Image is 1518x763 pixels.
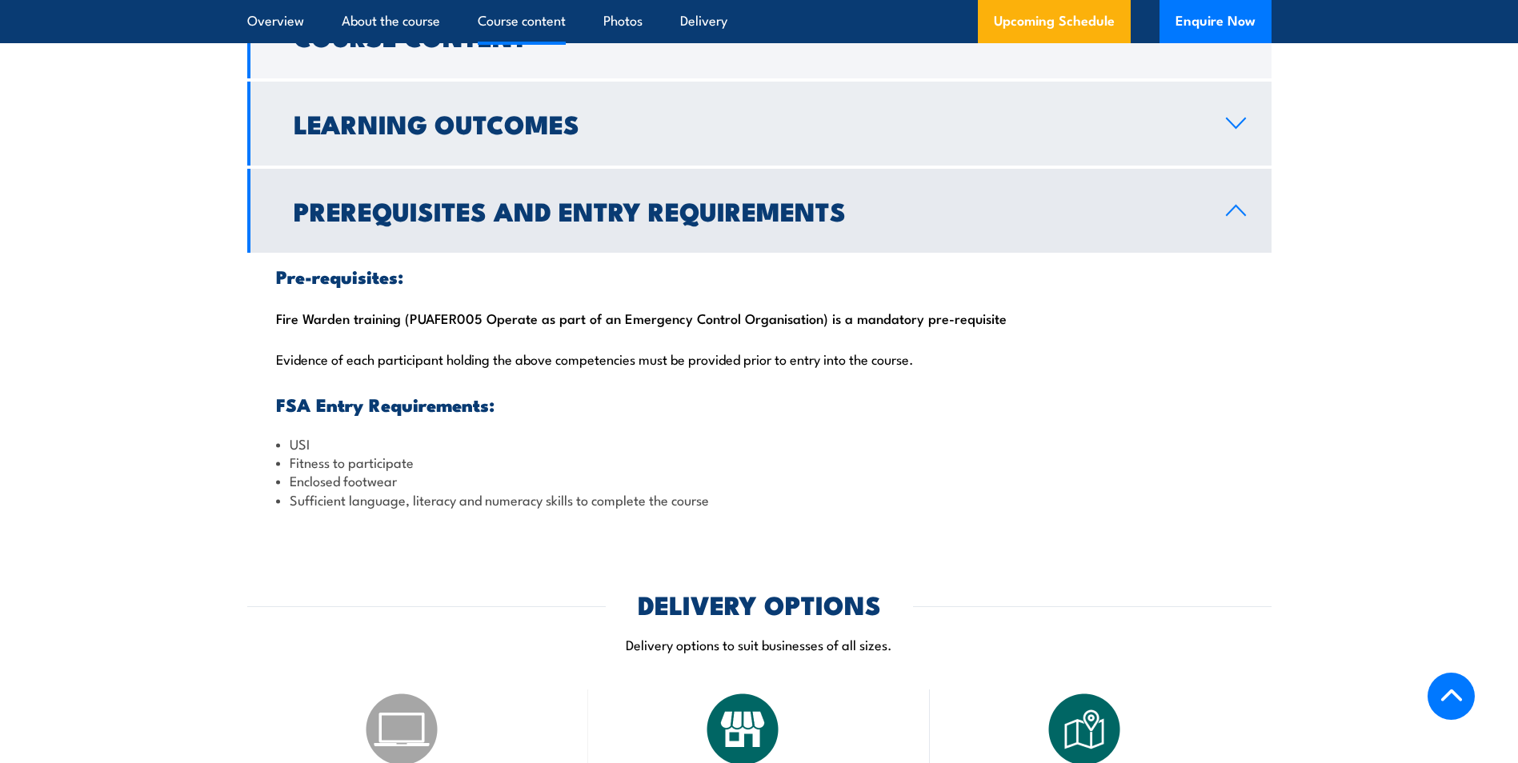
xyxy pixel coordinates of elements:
[638,593,881,615] h2: DELIVERY OPTIONS
[294,112,1200,134] h2: Learning Outcomes
[276,395,1243,413] h3: FSA Entry Requirements:
[247,169,1272,253] a: Prerequisites and Entry Requirements
[276,453,1243,471] li: Fitness to participate
[247,253,1272,524] div: Fire Warden training (PUAFER005 Operate as part of an Emergency Control Organisation) is a mandat...
[276,350,1243,366] p: Evidence of each participant holding the above competencies must be provided prior to entry into ...
[276,490,1243,509] li: Sufficient language, literacy and numeracy skills to complete the course
[247,635,1272,653] p: Delivery options to suit businesses of all sizes.
[294,199,1200,222] h2: Prerequisites and Entry Requirements
[247,82,1272,166] a: Learning Outcomes
[294,25,1200,47] h2: Course Content
[276,471,1243,489] li: Enclosed footwear
[276,434,1243,453] li: USI
[276,267,1243,286] h3: Pre-requisites:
